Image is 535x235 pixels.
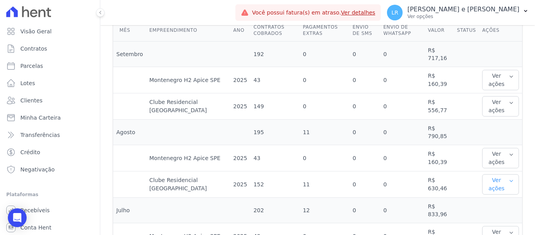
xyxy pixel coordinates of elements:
span: Negativação [20,166,55,173]
td: 2025 [230,145,251,171]
th: Empreendimento [146,19,230,42]
th: Valor [425,19,454,42]
td: 0 [380,145,425,171]
td: 0 [300,67,349,93]
span: Contratos [20,45,47,53]
td: 12 [300,198,349,223]
td: 192 [250,42,300,67]
td: Julho [113,198,146,223]
span: Você possui fatura(s) em atraso. [252,9,375,17]
td: Agosto [113,120,146,145]
td: 11 [300,171,349,198]
div: Open Intercom Messenger [8,208,27,227]
td: R$ 717,16 [425,42,454,67]
td: 43 [250,67,300,93]
td: Montenegro H2 Apice SPE [146,67,230,93]
td: 11 [300,120,349,145]
td: 0 [349,93,380,120]
p: Ver opções [407,13,519,20]
td: 0 [300,93,349,120]
td: 0 [349,198,380,223]
a: Crédito [3,144,97,160]
td: 2025 [230,93,251,120]
th: Status [454,19,479,42]
div: Plataformas [6,190,94,199]
a: Minha Carteira [3,110,97,126]
a: Visão Geral [3,24,97,39]
td: 2025 [230,171,251,198]
td: R$ 160,39 [425,67,454,93]
button: Ver ações [482,174,519,195]
td: 0 [380,171,425,198]
td: R$ 556,77 [425,93,454,120]
button: Ver ações [482,96,519,117]
span: Conta Hent [20,224,51,231]
th: Envio de Whatsapp [380,19,425,42]
td: 0 [380,198,425,223]
td: 0 [380,120,425,145]
span: Parcelas [20,62,43,70]
a: Parcelas [3,58,97,74]
td: 2025 [230,67,251,93]
td: 152 [250,171,300,198]
td: Setembro [113,42,146,67]
td: 0 [380,42,425,67]
p: [PERSON_NAME] e [PERSON_NAME] [407,5,519,13]
td: Clube Residencial [GEOGRAPHIC_DATA] [146,93,230,120]
td: R$ 160,39 [425,145,454,171]
button: Ver ações [482,148,519,168]
td: Montenegro H2 Apice SPE [146,145,230,171]
span: Minha Carteira [20,114,61,122]
a: Transferências [3,127,97,143]
td: R$ 833,96 [425,198,454,223]
th: Mês [113,19,146,42]
td: R$ 790,85 [425,120,454,145]
td: 0 [349,42,380,67]
a: Clientes [3,93,97,108]
td: R$ 630,46 [425,171,454,198]
th: Ano [230,19,251,42]
td: 0 [300,42,349,67]
th: Ações [479,19,522,42]
td: 0 [349,67,380,93]
button: Ver ações [482,70,519,90]
td: 195 [250,120,300,145]
td: 0 [300,145,349,171]
th: Envio de SMS [349,19,380,42]
td: 0 [349,145,380,171]
span: Lotes [20,79,35,87]
span: Recebíveis [20,206,50,214]
span: Clientes [20,97,42,104]
td: 149 [250,93,300,120]
span: LR [391,10,398,15]
td: Clube Residencial [GEOGRAPHIC_DATA] [146,171,230,198]
span: Visão Geral [20,27,52,35]
a: Recebíveis [3,202,97,218]
th: Pagamentos extras [300,19,349,42]
td: 43 [250,145,300,171]
td: 0 [380,93,425,120]
a: Contratos [3,41,97,56]
td: 202 [250,198,300,223]
button: LR [PERSON_NAME] e [PERSON_NAME] Ver opções [381,2,535,24]
td: 0 [349,120,380,145]
td: 0 [380,67,425,93]
span: Crédito [20,148,40,156]
a: Ver detalhes [341,9,376,16]
a: Negativação [3,162,97,177]
td: 0 [349,171,380,198]
th: Contratos cobrados [250,19,300,42]
a: Lotes [3,75,97,91]
span: Transferências [20,131,60,139]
